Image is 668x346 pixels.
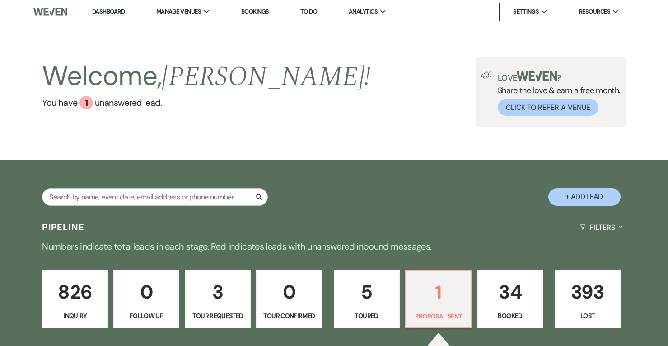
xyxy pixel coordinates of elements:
h3: Pipeline [42,221,84,233]
p: Love ? [498,71,621,82]
p: Follow Up [119,311,173,321]
button: Click to Refer a Venue [498,99,598,116]
a: Dashboard [92,8,125,16]
a: 1Proposal Sent [405,270,472,329]
span: Settings [513,7,539,16]
p: Lost [561,311,615,321]
p: Booked [483,311,537,321]
p: Proposal Sent [411,311,466,321]
div: 1 [79,96,93,109]
button: + Add Lead [548,188,621,206]
span: Manage Venues [156,7,201,16]
a: 0Tour Confirmed [256,270,322,329]
p: 1 [411,277,466,308]
a: 3Tour Requested [185,270,251,329]
button: Filters [576,215,626,239]
p: 3 [191,277,245,307]
a: To Do [300,8,317,15]
p: Toured [340,311,394,321]
img: weven-logo-green.svg [517,71,557,81]
a: 5Toured [334,270,400,329]
p: 0 [119,277,173,307]
span: [PERSON_NAME] ! [162,56,370,98]
a: 826Inquiry [42,270,108,329]
span: Analytics [349,7,378,16]
p: Numbers indicate total leads in each stage. Red indicates leads with unanswered inbound messages. [9,239,659,254]
p: 5 [340,277,394,307]
a: 0Follow Up [113,270,179,329]
img: Weven Logo [33,2,67,21]
a: 34Booked [477,270,543,329]
a: 393Lost [555,270,621,329]
input: Search by name, event date, email address or phone number [42,188,268,206]
p: 826 [48,277,102,307]
p: 393 [561,277,615,307]
p: Tour Requested [191,311,245,321]
p: Inquiry [48,311,102,321]
a: Bookings [241,8,269,15]
img: loud-speaker-illustration.svg [481,71,492,79]
p: 0 [262,277,316,307]
span: Resources [579,7,610,16]
p: Tour Confirmed [262,311,316,321]
div: Share the love & earn a free month. [492,71,621,116]
h2: Welcome, [42,57,370,96]
p: 34 [483,277,537,307]
a: You have 1 unanswered lead. [42,96,370,109]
